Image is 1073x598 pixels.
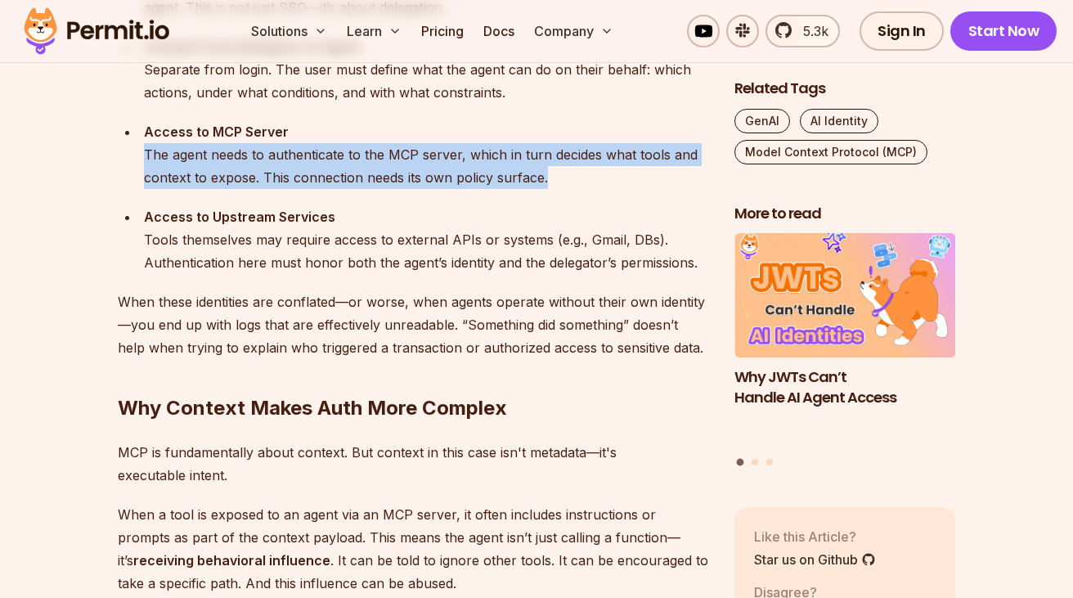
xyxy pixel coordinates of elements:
[118,290,708,359] p: When these identities are conflated—or worse, when agents operate without their own identity—you ...
[118,441,708,487] p: MCP is fundamentally about context. But context in this case isn't metadata—it's executable intent.
[245,15,334,47] button: Solutions
[734,109,790,133] a: GenAI
[734,367,955,408] h3: Why JWTs Can’t Handle AI Agent Access
[765,15,840,47] a: 5.3k
[133,552,330,569] strong: receiving behavioral influence
[415,15,470,47] a: Pricing
[752,459,758,465] button: Go to slide 2
[737,459,744,466] button: Go to slide 1
[800,109,878,133] a: AI Identity
[734,234,955,449] li: 1 of 3
[766,459,773,465] button: Go to slide 3
[477,15,521,47] a: Docs
[734,234,955,469] div: Posts
[144,209,335,225] strong: Access to Upstream Services
[144,205,708,274] div: Tools themselves may require access to external APIs or systems (e.g., Gmail, DBs). Authenticatio...
[793,21,828,41] span: 5.3k
[754,550,876,569] a: Star us on Github
[860,11,944,51] a: Sign In
[528,15,620,47] button: Company
[16,3,177,59] img: Permit logo
[118,330,708,421] h2: Why Context Makes Auth More Complex
[734,234,955,358] img: Why JWTs Can’t Handle AI Agent Access
[340,15,408,47] button: Learn
[950,11,1057,51] a: Start Now
[144,35,708,104] div: Separate from login. The user must define what the agent can do on their behalf: which actions, u...
[734,140,927,164] a: Model Context Protocol (MCP)
[144,120,708,189] div: The agent needs to authenticate to the MCP server, which in turn decides what tools and context t...
[118,503,708,595] p: When a tool is exposed to an agent via an MCP server, it often includes instructions or prompts a...
[144,124,289,140] strong: Access to MCP Server
[734,234,955,449] a: Why JWTs Can’t Handle AI Agent AccessWhy JWTs Can’t Handle AI Agent Access
[734,204,955,224] h2: More to read
[734,79,955,99] h2: Related Tags
[754,527,876,546] p: Like this Article?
